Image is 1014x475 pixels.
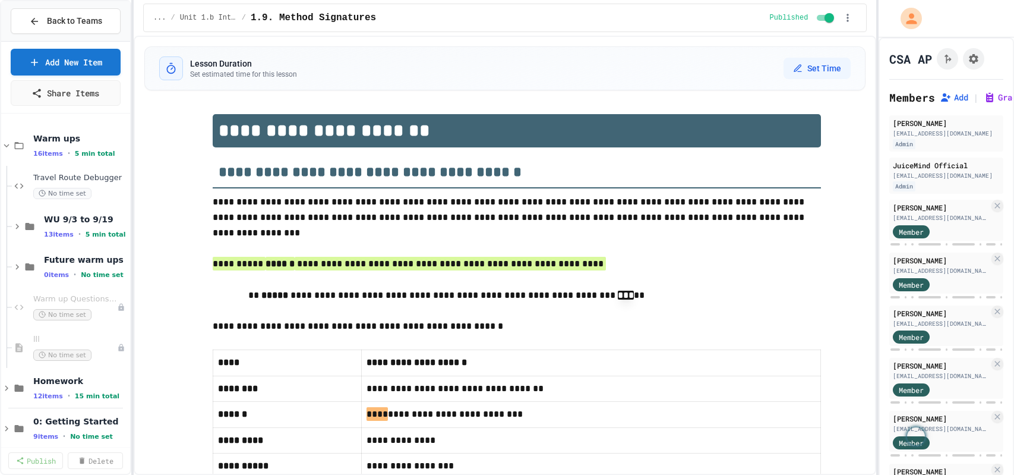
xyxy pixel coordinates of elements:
span: 16 items [33,150,63,158]
span: Member [899,332,924,342]
h3: Lesson Duration [190,58,297,70]
span: • [74,270,76,279]
div: [PERSON_NAME] [893,255,989,266]
button: Click to see fork details [937,48,958,70]
span: Warm ups [33,133,128,144]
span: Member [899,279,924,290]
div: [EMAIL_ADDRESS][DOMAIN_NAME] [893,129,1000,138]
span: No time set [33,309,91,320]
button: Assignment Settings [963,48,984,70]
span: WU 9/3 to 9/19 [44,214,128,225]
span: No time set [70,433,113,441]
span: 1.9. Method Signatures [251,11,376,25]
span: • [68,391,70,401]
button: Add [940,92,968,103]
span: Member [899,385,924,395]
span: Future warm ups [44,254,128,265]
div: [EMAIL_ADDRESS][DOMAIN_NAME] [893,171,1000,180]
button: Set Time [784,58,851,79]
span: • [68,149,70,158]
span: • [78,229,81,239]
span: 12 items [33,392,63,400]
span: 5 min total [86,231,126,238]
div: [PERSON_NAME] [893,308,989,319]
span: Warm up Questions [DATE] [33,294,117,304]
div: Unpublished [117,303,125,312]
div: JuiceMind Official [893,160,1000,171]
span: 13 items [44,231,74,238]
div: [EMAIL_ADDRESS][DOMAIN_NAME] [893,213,989,222]
iframe: chat widget [964,427,1002,463]
a: Share Items [11,80,121,106]
span: Published [770,13,808,23]
span: 0 items [44,271,69,279]
div: [PERSON_NAME] [893,413,989,424]
h1: CSA AP [889,51,932,67]
div: [PERSON_NAME] [893,360,989,371]
button: Back to Teams [11,8,121,34]
span: Back to Teams [47,15,102,27]
span: Unit 1.b Intro to Objects and Strings [180,13,237,23]
div: [PERSON_NAME] [893,118,1000,128]
span: 15 min total [75,392,119,400]
span: No time set [81,271,124,279]
div: [EMAIL_ADDRESS][DOMAIN_NAME] [893,266,989,275]
span: / [242,13,246,23]
a: Add New Item [11,49,121,76]
span: lll [33,335,117,345]
p: Set estimated time for this lesson [190,70,297,79]
span: Homework [33,376,128,386]
span: ... [153,13,166,23]
span: No time set [33,188,91,199]
span: | [973,90,979,105]
div: Admin [893,139,915,149]
div: Unpublished [117,344,125,352]
div: Content is published and visible to students [770,11,837,25]
span: Member [899,227,924,237]
a: Publish [8,452,63,469]
div: [EMAIL_ADDRESS][DOMAIN_NAME] [893,372,989,380]
span: 9 items [33,433,58,441]
span: 5 min total [75,150,115,158]
span: • [63,432,65,441]
div: Admin [893,181,915,191]
a: Delete [68,452,122,469]
div: [EMAIL_ADDRESS][DOMAIN_NAME] [893,319,989,328]
span: No time set [33,350,91,361]
span: Member [899,438,924,448]
iframe: chat widget [915,376,1002,426]
span: 0: Getting Started [33,416,128,427]
div: [PERSON_NAME] [893,202,989,213]
div: My Account [888,5,925,32]
div: [EMAIL_ADDRESS][DOMAIN_NAME] [893,424,989,433]
h2: Members [889,89,935,106]
span: / [170,13,175,23]
span: Travel Route Debugger [33,173,128,183]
